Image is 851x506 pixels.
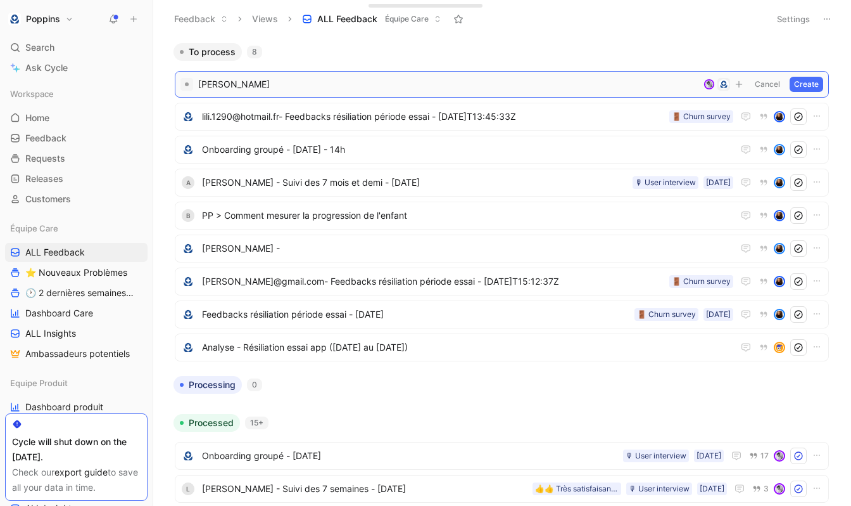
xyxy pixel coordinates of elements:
span: Feedback [25,132,66,145]
span: Processing [189,379,236,391]
span: Home [25,112,49,124]
button: 17 [747,449,771,463]
img: avatar [775,277,784,286]
img: logo [182,308,194,321]
span: Ambassadeurs potentiels [25,347,130,360]
a: Ask Cycle [5,58,148,77]
span: [PERSON_NAME] - [202,241,733,256]
div: Check our to save all your data in time. [12,465,141,495]
button: 3 [750,482,771,496]
button: To process [173,43,242,61]
img: avatar [775,244,784,253]
span: [PERSON_NAME] - Suivi des 7 mois et demi - [DATE] [202,175,627,190]
div: 🚪 Churn survey [637,308,696,321]
span: Équipe Care [10,222,58,235]
span: [PERSON_NAME] [198,77,698,92]
div: Processing0 [168,376,835,404]
div: [DATE] [706,308,731,321]
span: PP > Comment mesurer la progression de l'enfant [202,208,733,223]
a: logo[PERSON_NAME]@gmail.com- Feedbacks résiliation période essai - [DATE]T15:12:37Z🚪 Churn survey... [175,268,829,295]
a: logo[PERSON_NAME] -avatar [175,235,829,263]
span: Processed [189,417,234,429]
div: [DATE] [697,450,721,462]
div: Search [5,38,148,57]
div: 👍👍 Très satisfaisant (>= 4)) [535,483,619,495]
img: Poppins [8,13,21,25]
span: ALL Insights [25,327,76,340]
div: [DATE] [706,176,731,189]
a: Requests [5,149,148,168]
a: Feedback [5,129,148,148]
span: To process [189,46,236,58]
span: 17 [760,452,769,460]
div: 🎙 User interview [626,450,686,462]
a: logoOnboarding groupé - [DATE][DATE]🎙 User interview17avatar [175,442,829,470]
img: logo [182,110,194,123]
button: Views [246,10,284,29]
span: Onboarding groupé - [DATE] [202,448,618,464]
div: 🎙 User interview [635,176,696,189]
span: Requests [25,152,65,165]
div: B [182,209,194,222]
div: 🚪 Churn survey [672,275,731,288]
span: Workspace [10,88,54,100]
div: Équipe CareALL Feedback⭐ Nouveaux Problèmes🕐 2 dernières semaines - OccurencesDashboard CareALL I... [5,219,148,363]
img: logo [182,275,194,288]
span: Dashboard Care [25,307,93,320]
button: Settings [771,10,816,28]
span: Equipe Produit [10,377,68,389]
a: Customers [5,190,148,209]
img: logo [182,143,194,156]
div: Cycle will shut down on the [DATE]. [12,434,141,465]
img: avatar [775,211,784,220]
div: 🎙 User interview [629,483,690,495]
span: lili.1290@hotmail.fr- Feedbacks résiliation période essai - [DATE]T13:45:33Z [202,109,664,124]
div: [DATE] [700,483,724,495]
button: PoppinsPoppins [5,10,77,28]
span: ALL Feedback [25,246,85,259]
span: [PERSON_NAME]@gmail.com- Feedbacks résiliation période essai - [DATE]T15:12:37Z [202,274,664,289]
a: logoAnalyse - Résiliation essai app ([DATE] au [DATE])avatar [175,334,829,361]
a: Releases [5,169,148,188]
a: logoFeedbacks résiliation période essai - [DATE][DATE]🚪 Churn surveyavatar [175,301,829,328]
img: avatar [775,484,784,493]
div: 🚪 Churn survey [672,110,731,123]
button: Create [790,77,823,92]
div: L [182,483,194,495]
a: BPP > Comment mesurer la progression de l'enfantavatar [175,202,829,230]
img: avatar [775,343,784,352]
a: 🕐 2 dernières semaines - Occurences [5,283,148,302]
div: Workspace [5,84,148,103]
a: logoOnboarding groupé - [DATE] - 14havatar [175,136,829,164]
span: 🕐 2 dernières semaines - Occurences [25,287,134,299]
img: avatar [775,145,784,154]
a: Ambassadeurs potentiels [5,344,148,363]
a: Dashboard produit [5,398,148,417]
span: ⭐ Nouveaux Problèmes [25,266,127,279]
span: Feedbacks résiliation période essai - [DATE] [202,307,629,322]
button: Processing [173,376,242,394]
a: export guide [54,467,108,477]
button: Feedback [168,10,234,29]
span: Customers [25,193,71,205]
button: Cancel [750,77,785,92]
span: Équipe Care [385,13,429,25]
span: Analyse - Résiliation essai app ([DATE] au [DATE]) [202,340,728,355]
img: avatar [705,81,714,89]
a: Dashboard Care [5,304,148,323]
button: ALL FeedbackÉquipe Care [296,10,447,29]
div: 8 [247,46,262,58]
a: ALL Insights [5,324,148,343]
img: avatar [775,310,784,319]
span: Ask Cycle [25,60,68,75]
img: logo [182,341,194,354]
img: avatar [775,451,784,460]
button: Processed [173,414,240,432]
a: ⭐ Nouveaux Problèmes [5,263,148,282]
img: logo [182,242,194,255]
img: logo [182,450,194,462]
img: avatar [775,112,784,121]
span: Dashboard produit [25,401,103,413]
div: Équipe Care [5,219,148,238]
a: Home [5,108,148,127]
